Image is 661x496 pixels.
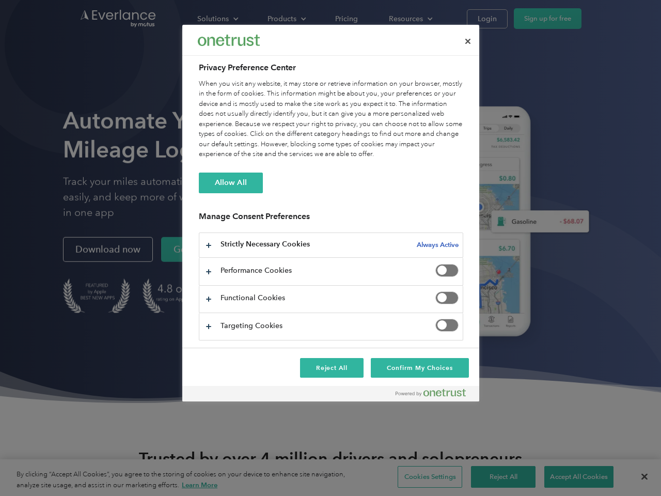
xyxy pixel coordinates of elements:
[182,25,479,401] div: Preference center
[198,35,260,45] img: Everlance
[396,389,466,397] img: Powered by OneTrust Opens in a new Tab
[198,30,260,51] div: Everlance
[199,61,463,74] h2: Privacy Preference Center
[300,358,364,378] button: Reject All
[199,211,463,227] h3: Manage Consent Preferences
[199,79,463,160] div: When you visit any website, it may store or retrieve information on your browser, mostly in the f...
[457,30,479,53] button: Close
[199,173,263,193] button: Allow All
[182,25,479,401] div: Privacy Preference Center
[371,358,468,378] button: Confirm My Choices
[396,389,474,401] a: Powered by OneTrust Opens in a new Tab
